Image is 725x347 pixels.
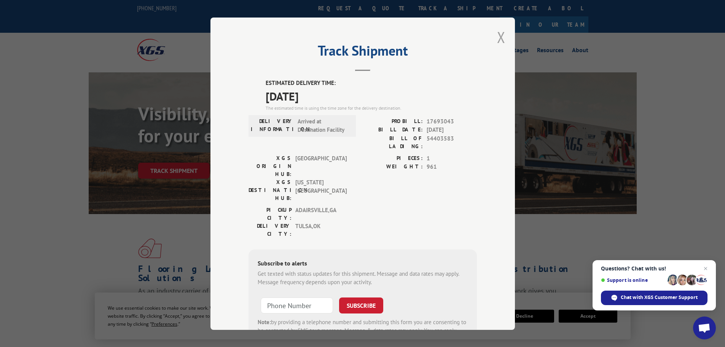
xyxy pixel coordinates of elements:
label: PROBILL: [363,117,423,126]
span: 54403583 [427,134,477,150]
span: 961 [427,163,477,171]
span: [GEOGRAPHIC_DATA] [295,154,347,178]
span: Arrived at Destination Facility [298,117,349,134]
label: WEIGHT: [363,163,423,171]
label: DELIVERY CITY: [249,222,292,238]
span: TULSA , OK [295,222,347,238]
div: by providing a telephone number and submitting this form you are consenting to be contacted by SM... [258,318,468,344]
label: ESTIMATED DELIVERY TIME: [266,79,477,88]
label: BILL OF LADING: [363,134,423,150]
span: Questions? Chat with us! [601,265,707,272]
button: Close modal [497,27,505,47]
input: Phone Number [261,297,333,313]
h2: Track Shipment [249,45,477,60]
span: Chat with XGS Customer Support [621,294,698,301]
span: [DATE] [427,126,477,134]
span: ADAIRSVILLE , GA [295,206,347,222]
div: The estimated time is using the time zone for the delivery destination. [266,104,477,111]
span: 17693043 [427,117,477,126]
label: PIECES: [363,154,423,163]
span: [US_STATE][GEOGRAPHIC_DATA] [295,178,347,202]
span: Support is online [601,277,665,283]
label: BILL DATE: [363,126,423,134]
div: Get texted with status updates for this shipment. Message and data rates may apply. Message frequ... [258,269,468,286]
label: DELIVERY INFORMATION: [251,117,294,134]
div: Subscribe to alerts [258,258,468,269]
div: Open chat [693,317,716,339]
span: 1 [427,154,477,163]
button: SUBSCRIBE [339,297,383,313]
label: XGS ORIGIN HUB: [249,154,292,178]
span: [DATE] [266,87,477,104]
label: XGS DESTINATION HUB: [249,178,292,202]
label: PICKUP CITY: [249,206,292,222]
div: Chat with XGS Customer Support [601,291,707,305]
strong: Note: [258,318,271,325]
span: Close chat [701,264,710,273]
